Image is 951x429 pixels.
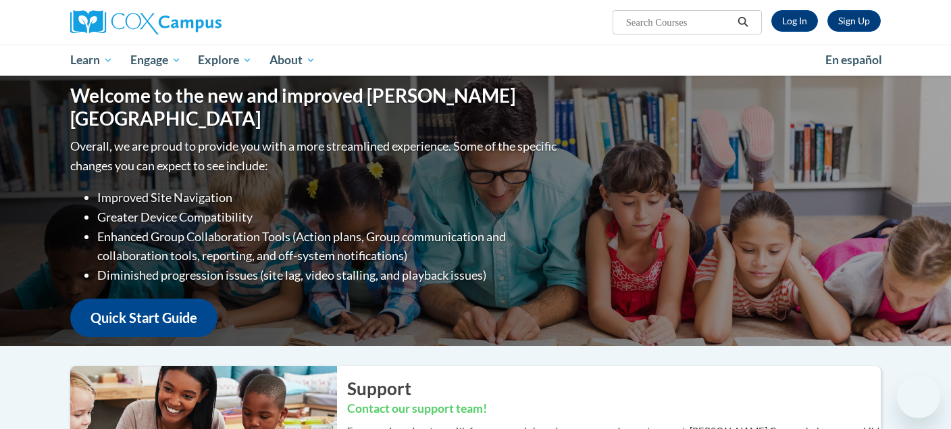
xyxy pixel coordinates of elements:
[97,188,560,207] li: Improved Site Navigation
[70,84,560,130] h1: Welcome to the new and improved [PERSON_NAME][GEOGRAPHIC_DATA]
[70,136,560,176] p: Overall, we are proud to provide you with a more streamlined experience. Some of the specific cha...
[70,299,217,337] a: Quick Start Guide
[733,14,753,30] button: Search
[827,10,881,32] a: Register
[825,53,882,67] span: En español
[70,10,222,34] img: Cox Campus
[61,45,122,76] a: Learn
[189,45,261,76] a: Explore
[817,46,891,74] a: En español
[97,207,560,227] li: Greater Device Compatibility
[897,375,940,418] iframe: Button to launch messaging window
[347,401,881,418] h3: Contact our support team!
[70,10,327,34] a: Cox Campus
[198,52,252,68] span: Explore
[70,52,113,68] span: Learn
[269,52,315,68] span: About
[50,45,901,76] div: Main menu
[130,52,181,68] span: Engage
[261,45,324,76] a: About
[97,266,560,285] li: Diminished progression issues (site lag, video stalling, and playback issues)
[122,45,190,76] a: Engage
[625,14,733,30] input: Search Courses
[347,376,881,401] h2: Support
[97,227,560,266] li: Enhanced Group Collaboration Tools (Action plans, Group communication and collaboration tools, re...
[771,10,818,32] a: Log In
